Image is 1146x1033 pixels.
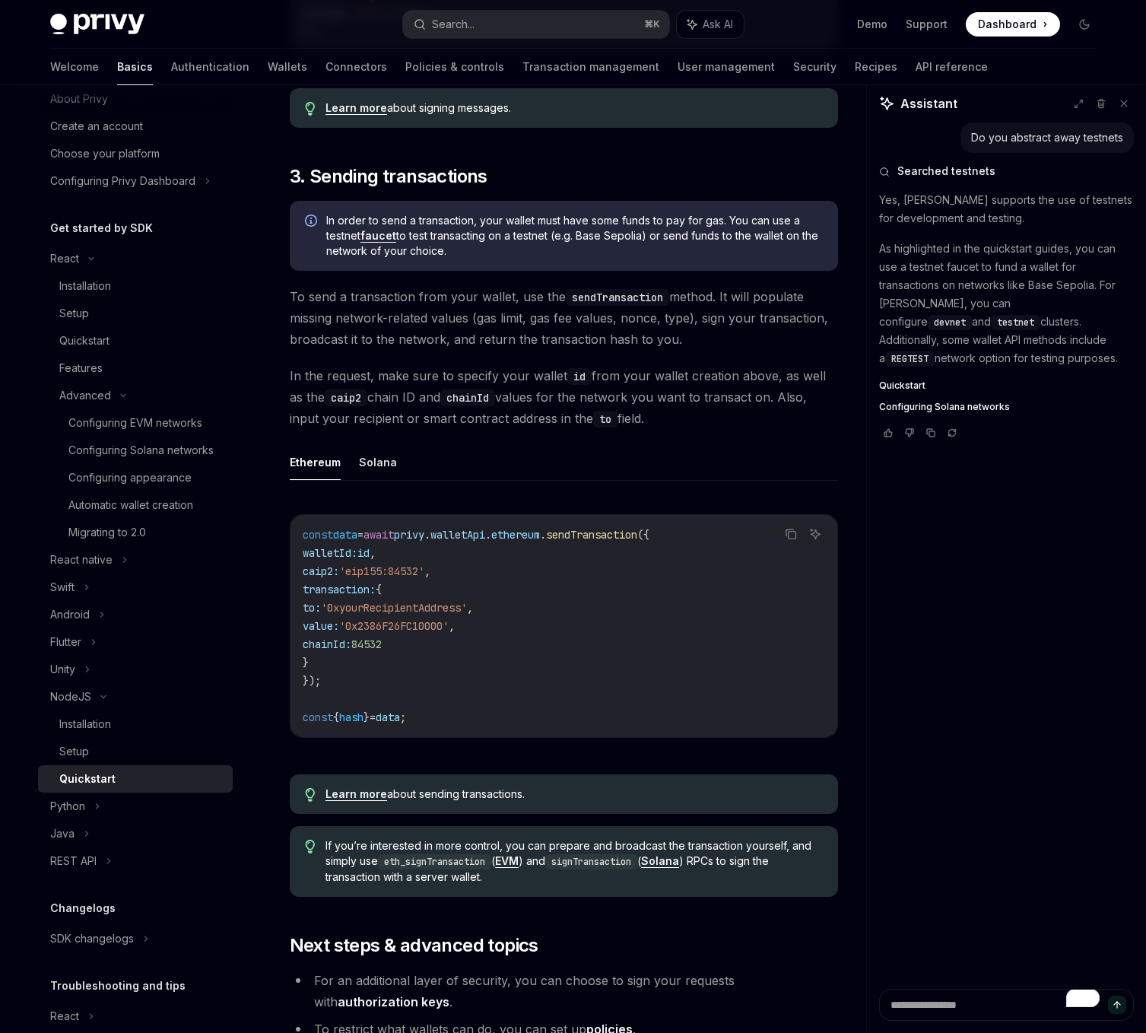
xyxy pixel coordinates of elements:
[305,102,316,116] svg: Tip
[491,528,540,542] span: ethereum
[897,164,995,179] span: Searched testnets
[171,49,249,85] a: Authentication
[405,49,504,85] a: Policies & controls
[879,164,1134,179] button: Searched testnets
[50,117,143,135] div: Create an account
[879,380,1134,392] a: Quickstart
[567,368,592,385] code: id
[376,710,400,724] span: data
[879,401,1010,413] span: Configuring Solana networks
[38,519,233,546] a: Migrating to 2.0
[339,619,449,633] span: '0x2386F26FC10000'
[325,101,387,115] a: Learn more
[326,213,823,259] span: In order to send a transaction, your wallet must have some funds to pay for gas. You can use a te...
[50,605,90,624] div: Android
[38,710,233,738] a: Installation
[879,989,1134,1021] textarea: To enrich screen reader interactions, please activate Accessibility in Grammarly extension settings
[677,11,744,38] button: Ask AI
[38,491,233,519] a: Automatic wallet creation
[290,164,487,189] span: 3. Sending transactions
[339,564,424,578] span: 'eip155:84532'
[59,386,111,405] div: Advanced
[641,854,679,868] a: Solana
[50,14,144,35] img: dark logo
[59,332,110,350] div: Quickstart
[38,354,233,382] a: Features
[303,619,339,633] span: value:
[430,528,485,542] span: walletApi
[50,250,79,268] div: React
[38,140,233,167] a: Choose your platform
[303,546,357,560] span: walletId:
[1072,12,1097,37] button: Toggle dark mode
[805,524,825,544] button: Ask AI
[360,229,396,243] a: faucet
[566,289,669,306] code: sendTransaction
[339,710,363,724] span: hash
[50,578,75,596] div: Swift
[370,546,376,560] span: ,
[50,930,134,948] div: SDK changelogs
[857,17,887,32] a: Demo
[485,528,491,542] span: .
[424,564,430,578] span: ,
[900,94,957,113] span: Assistant
[59,277,111,295] div: Installation
[879,240,1134,367] p: As highlighted in the quickstart guides, you can use a testnet faucet to fund a wallet for transa...
[357,528,363,542] span: =
[59,359,103,377] div: Features
[440,389,495,406] code: chainId
[338,994,449,1010] a: authorization keys
[793,49,836,85] a: Security
[467,601,473,615] span: ,
[68,469,192,487] div: Configuring appearance
[290,970,838,1012] li: For an additional layer of security, you can choose to sign your requests with .
[363,528,394,542] span: await
[38,765,233,793] a: Quickstart
[449,619,455,633] span: ,
[966,12,1060,37] a: Dashboard
[394,528,424,542] span: privy
[879,191,1134,227] p: Yes, [PERSON_NAME] supports the use of testnets for development and testing.
[50,172,195,190] div: Configuring Privy Dashboard
[303,674,321,688] span: });
[400,710,406,724] span: ;
[495,854,519,868] a: EVM
[879,401,1134,413] a: Configuring Solana networks
[644,18,660,30] span: ⌘ K
[370,710,376,724] span: =
[50,145,160,163] div: Choose your platform
[333,528,357,542] span: data
[50,633,81,651] div: Flutter
[1108,996,1126,1014] button: Send message
[50,219,153,237] h5: Get started by SDK
[325,100,822,116] div: about signing messages.
[117,49,153,85] a: Basics
[50,825,75,843] div: Java
[997,316,1034,329] span: testnet
[879,380,925,392] span: Quickstart
[891,353,929,365] span: REGTEST
[703,17,733,32] span: Ask AI
[38,437,233,464] a: Configuring Solana networks
[50,688,91,706] div: NodeJS
[971,130,1123,145] div: Do you abstract away testnets
[38,113,233,140] a: Create an account
[357,546,370,560] span: id
[68,523,146,542] div: Migrating to 2.0
[303,637,351,651] span: chainId:
[303,601,321,615] span: to:
[906,17,948,32] a: Support
[305,215,320,230] svg: Info
[546,528,637,542] span: sendTransaction
[333,710,339,724] span: {
[38,272,233,300] a: Installation
[59,715,111,733] div: Installation
[363,710,370,724] span: }
[303,564,339,578] span: caip2:
[303,583,376,596] span: transaction:
[290,286,838,350] span: To send a transaction from your wallet, use the method. It will populate missing network-related ...
[325,49,387,85] a: Connectors
[359,444,397,480] button: Solana
[50,660,75,679] div: Unity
